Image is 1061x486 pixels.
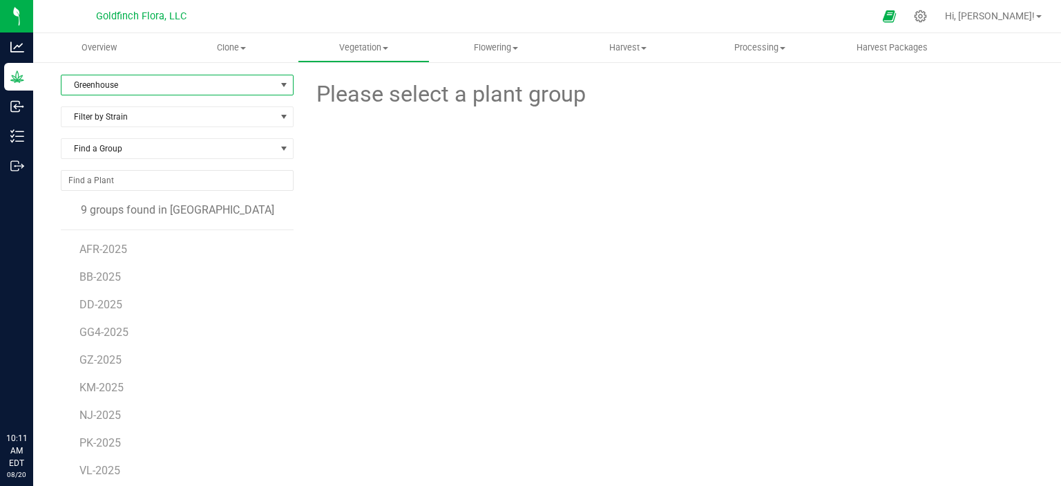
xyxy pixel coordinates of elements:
span: VL-2025 [79,464,120,477]
a: Harvest Packages [826,33,958,62]
span: Please select a plant group [314,77,586,111]
span: PK-2025 [79,436,121,449]
span: Processing [695,41,825,54]
a: Processing [694,33,826,62]
span: Open Ecommerce Menu [874,3,905,30]
a: Vegetation [298,33,430,62]
inline-svg: Inventory [10,129,24,143]
span: select [276,75,293,95]
iframe: Resource center unread badge [41,373,57,390]
inline-svg: Grow [10,70,24,84]
inline-svg: Analytics [10,40,24,54]
iframe: Resource center [14,375,55,417]
span: GZ-2025 [79,353,122,366]
span: Find a Group [61,139,276,158]
span: BB-2025 [79,270,121,283]
inline-svg: Outbound [10,159,24,173]
span: Harvest [562,41,693,54]
a: Overview [33,33,165,62]
span: AFR-2025 [79,243,127,256]
p: 10:11 AM EDT [6,432,27,469]
input: NO DATA FOUND [61,171,293,190]
a: Clone [165,33,297,62]
span: Flowering [430,41,561,54]
a: Harvest [562,33,694,62]
a: Flowering [430,33,562,62]
span: Hi, [PERSON_NAME]! [945,10,1035,21]
span: Filter by Strain [61,107,276,127]
span: Overview [63,41,135,54]
span: Goldfinch Flora, LLC [96,10,187,22]
span: Vegetation [298,41,429,54]
div: 9 groups found in [GEOGRAPHIC_DATA] [61,202,294,218]
p: 08/20 [6,469,27,480]
span: DD-2025 [79,298,122,311]
span: Harvest Packages [838,41,946,54]
inline-svg: Inbound [10,100,24,113]
span: KM-2025 [79,381,124,394]
span: GG4-2025 [79,326,128,339]
span: Greenhouse [61,75,276,95]
span: Clone [166,41,296,54]
div: Manage settings [912,10,929,23]
span: NJ-2025 [79,409,121,422]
